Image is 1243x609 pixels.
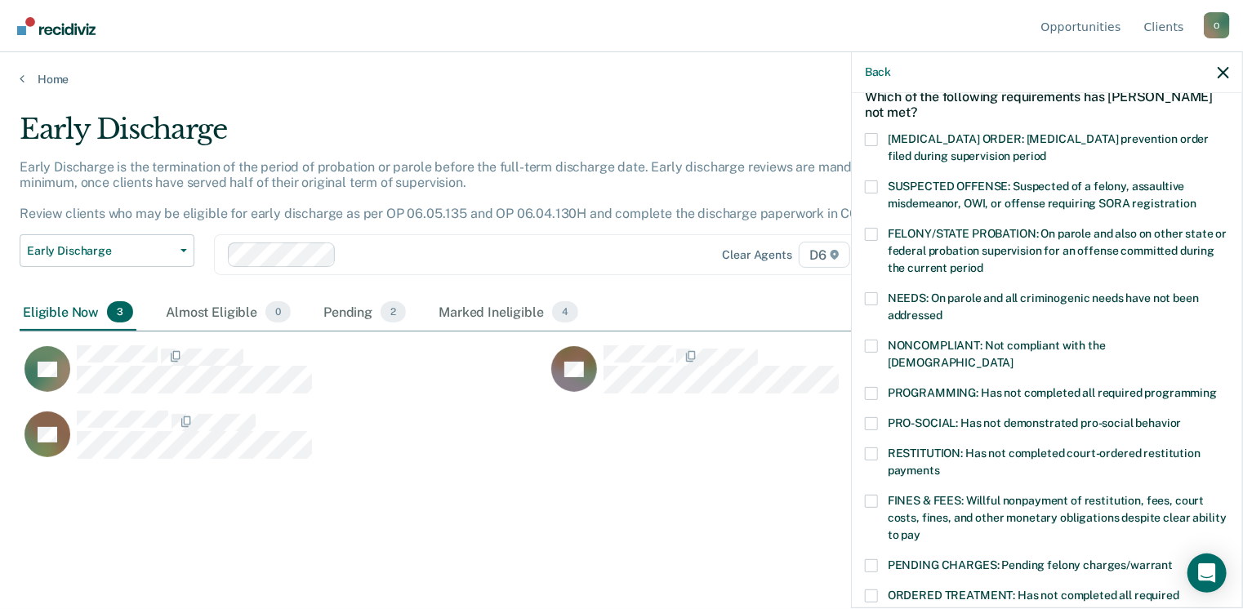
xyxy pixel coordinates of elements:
[723,248,792,262] div: Clear agents
[20,345,546,410] div: CaseloadOpportunityCell-0854176
[17,17,96,35] img: Recidiviz
[888,494,1227,541] span: FINES & FEES: Willful nonpayment of restitution, fees, court costs, fines, and other monetary obl...
[888,339,1106,369] span: NONCOMPLIANT: Not compliant with the [DEMOGRAPHIC_DATA]
[20,113,952,159] div: Early Discharge
[865,76,1229,133] div: Which of the following requirements has [PERSON_NAME] not met?
[320,295,409,331] div: Pending
[20,295,136,331] div: Eligible Now
[435,295,581,331] div: Marked Ineligible
[888,558,1173,571] span: PENDING CHARGES: Pending felony charges/warrant
[1204,12,1230,38] button: Profile dropdown button
[888,447,1201,477] span: RESTITUTION: Has not completed court-ordered restitution payments
[888,227,1227,274] span: FELONY/STATE PROBATION: On parole and also on other state or federal probation supervision for an...
[163,295,294,331] div: Almost Eligible
[888,386,1217,399] span: PROGRAMMING: Has not completed all required programming
[546,345,1073,410] div: CaseloadOpportunityCell-0501037
[107,301,133,322] span: 3
[888,291,1199,322] span: NEEDS: On parole and all criminogenic needs have not been addressed
[1187,553,1227,593] div: Open Intercom Messenger
[888,180,1196,210] span: SUSPECTED OFFENSE: Suspected of a felony, assaultive misdemeanor, OWI, or offense requiring SORA ...
[552,301,578,322] span: 4
[20,159,898,222] p: Early Discharge is the termination of the period of probation or parole before the full-term disc...
[888,416,1182,429] span: PRO-SOCIAL: Has not demonstrated pro-social behavior
[20,410,546,475] div: CaseloadOpportunityCell-0676295
[799,242,850,268] span: D6
[20,72,1223,87] a: Home
[1204,12,1230,38] div: O
[27,244,174,258] span: Early Discharge
[865,65,891,79] button: Back
[265,301,291,322] span: 0
[381,301,406,322] span: 2
[888,132,1210,162] span: [MEDICAL_DATA] ORDER: [MEDICAL_DATA] prevention order filed during supervision period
